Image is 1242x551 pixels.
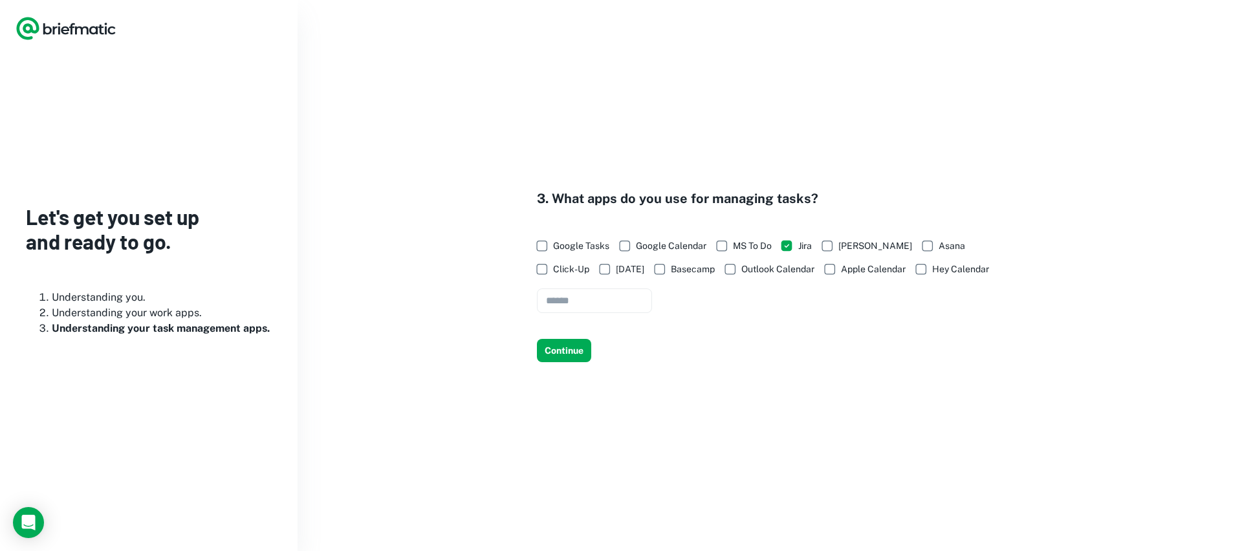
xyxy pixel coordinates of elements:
a: Logo [16,16,116,41]
span: MS To Do [733,239,772,253]
li: Understanding your work apps. [52,305,272,321]
span: Google Tasks [553,239,609,253]
span: Jira [798,239,812,253]
span: [DATE] [616,262,644,276]
span: Asana [939,239,965,253]
span: Outlook Calendar [741,262,814,276]
b: Understanding your task management apps. [52,322,270,334]
h3: Let's get you set up and ready to go. [26,204,272,254]
li: Understanding you. [52,290,272,305]
span: Click-Up [553,262,589,276]
span: Hey Calendar [932,262,989,276]
span: Apple Calendar [841,262,906,276]
button: Continue [537,339,591,362]
h4: 3. What apps do you use for managing tasks? [537,189,1003,208]
span: Google Calendar [636,239,706,253]
span: Basecamp [671,262,715,276]
span: [PERSON_NAME] [838,239,912,253]
div: Load Chat [13,507,44,538]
